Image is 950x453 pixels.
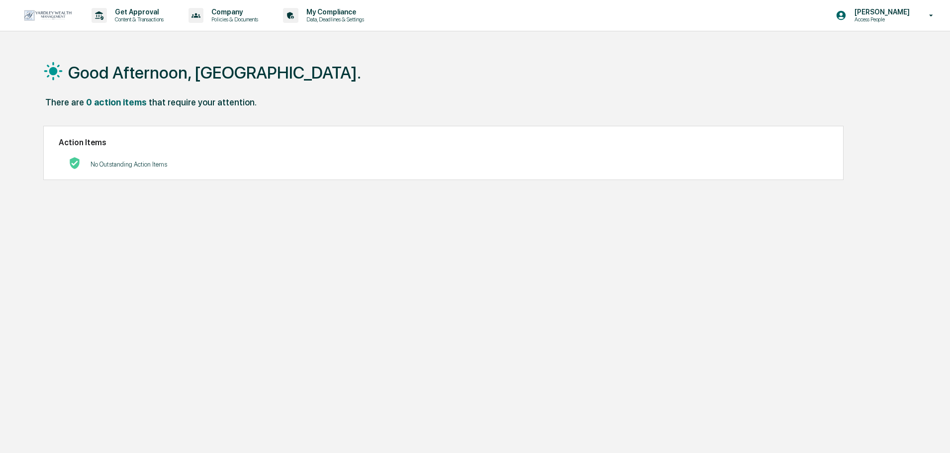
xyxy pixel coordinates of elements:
[59,138,828,147] h2: Action Items
[203,8,263,16] p: Company
[69,157,81,169] img: No Actions logo
[298,8,369,16] p: My Compliance
[86,97,147,107] div: 0 action items
[847,8,915,16] p: [PERSON_NAME]
[847,16,915,23] p: Access People
[68,63,361,83] h1: Good Afternoon, [GEOGRAPHIC_DATA].
[203,16,263,23] p: Policies & Documents
[91,161,167,168] p: No Outstanding Action Items
[107,16,169,23] p: Content & Transactions
[107,8,169,16] p: Get Approval
[149,97,257,107] div: that require your attention.
[45,97,84,107] div: There are
[24,10,72,21] img: logo
[298,16,369,23] p: Data, Deadlines & Settings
